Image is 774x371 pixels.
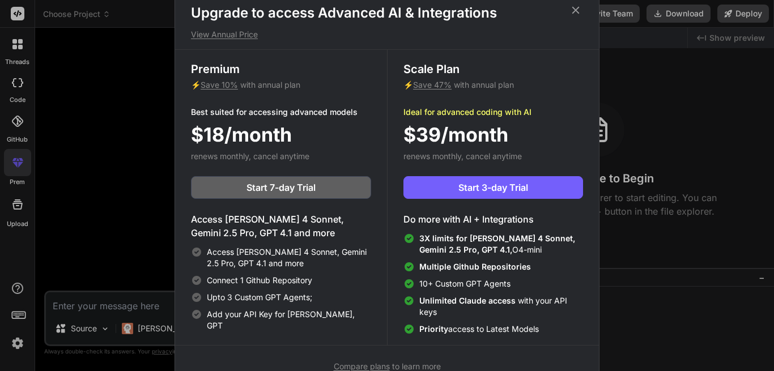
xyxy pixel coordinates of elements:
[419,324,448,334] span: Priority
[191,151,309,161] span: renews monthly, cancel anytime
[207,275,312,286] span: Connect 1 Github Repository
[191,120,292,149] span: $18/month
[191,212,371,240] h4: Access [PERSON_NAME] 4 Sonnet, Gemini 2.5 Pro, GPT 4.1 and more
[201,80,238,89] span: Save 10%
[403,61,583,77] h3: Scale Plan
[403,79,583,91] p: ⚡ with annual plan
[334,361,390,371] span: Compare plans
[419,233,583,255] span: O4-mini
[419,296,518,305] span: Unlimited Claude access
[403,151,522,161] span: renews monthly, cancel anytime
[191,4,583,22] h1: Upgrade to access Advanced AI & Integrations
[191,106,371,118] p: Best suited for accessing advanced models
[413,80,452,89] span: Save 47%
[334,361,441,371] span: to learn more
[246,181,316,194] span: Start 7-day Trial
[207,246,371,269] span: Access [PERSON_NAME] 4 Sonnet, Gemini 2.5 Pro, GPT 4.1 and more
[419,295,583,318] span: with your API keys
[403,120,508,149] span: $39/month
[191,176,371,199] button: Start 7-day Trial
[419,262,531,271] span: Multiple Github Repositories
[419,278,511,289] span: 10+ Custom GPT Agents
[191,61,371,77] h3: Premium
[419,233,575,254] span: 3X limits for [PERSON_NAME] 4 Sonnet, Gemini 2.5 Pro, GPT 4.1,
[191,79,371,91] p: ⚡ with annual plan
[207,309,371,331] span: Add your API Key for [PERSON_NAME], GPT
[403,212,583,226] h4: Do more with AI + Integrations
[207,292,312,303] span: Upto 3 Custom GPT Agents;
[191,29,583,40] p: View Annual Price
[403,106,583,118] p: Ideal for advanced coding with AI
[403,176,583,199] button: Start 3-day Trial
[458,181,528,194] span: Start 3-day Trial
[419,323,539,335] span: access to Latest Models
